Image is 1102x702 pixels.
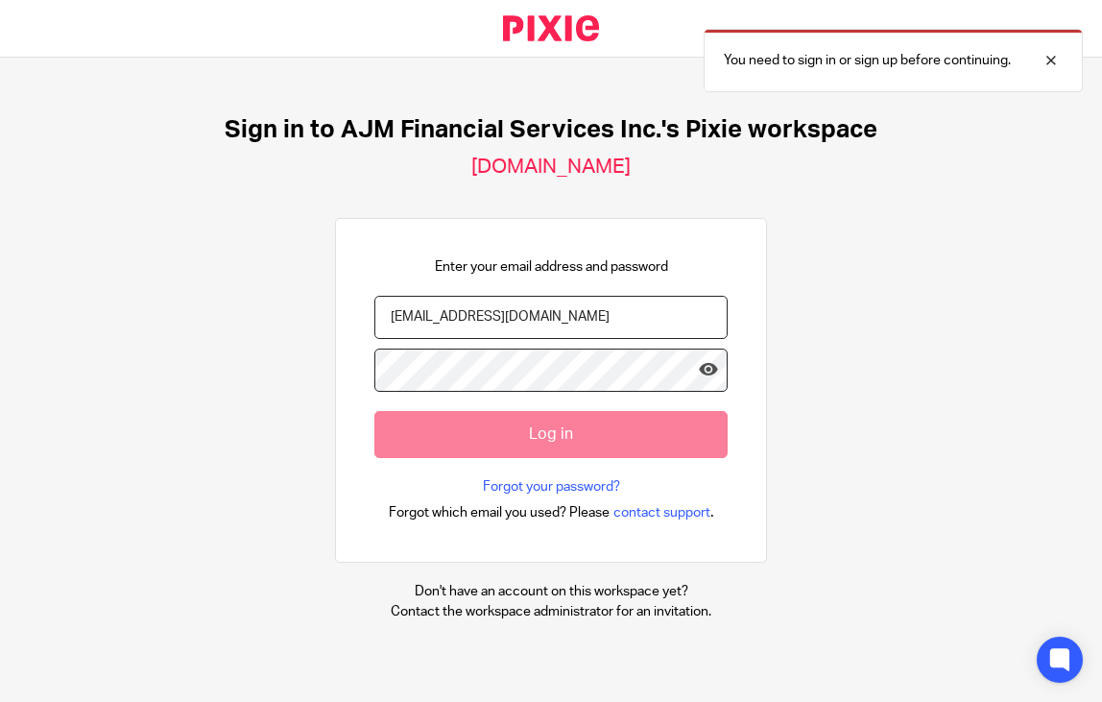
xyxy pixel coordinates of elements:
[483,477,620,496] a: Forgot your password?
[374,296,728,339] input: name@example.com
[435,257,668,277] p: Enter your email address and password
[724,51,1011,70] p: You need to sign in or sign up before continuing.
[391,582,711,601] p: Don't have an account on this workspace yet?
[391,602,711,621] p: Contact the workspace administrator for an invitation.
[613,503,710,522] span: contact support
[389,503,610,522] span: Forgot which email you used? Please
[374,411,728,458] input: Log in
[471,155,631,180] h2: [DOMAIN_NAME]
[225,115,877,145] h1: Sign in to AJM Financial Services Inc.'s Pixie workspace
[389,501,714,523] div: .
